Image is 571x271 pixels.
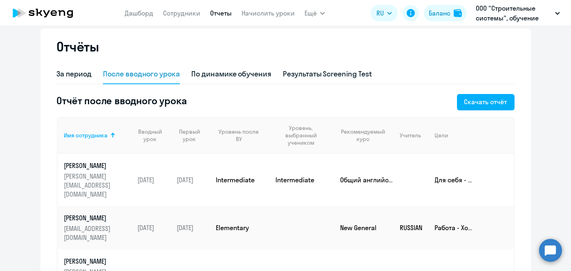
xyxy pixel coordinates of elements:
div: Учитель [400,132,421,139]
span: RU [376,8,384,18]
p: [DATE] [177,175,210,184]
div: Рекомендуемый курс [340,128,386,143]
td: Intermediate [269,154,334,206]
div: Баланс [429,8,450,18]
a: Дашборд [125,9,153,17]
div: Имя сотрудника [64,132,108,139]
div: Цели [435,132,507,139]
a: Сотрудники [163,9,200,17]
div: За период [57,69,92,79]
button: Балансbalance [424,5,467,21]
div: По динамике обучения [191,69,271,79]
div: Уровень после ВУ [216,128,262,143]
div: Имя сотрудника [64,132,131,139]
a: [PERSON_NAME][PERSON_NAME][EMAIL_ADDRESS][DOMAIN_NAME] [64,161,131,199]
div: Первый урок [177,128,210,143]
div: Уровень после ВУ [216,128,269,143]
p: [DATE] [138,175,170,184]
div: После вводного урока [103,69,180,79]
div: Результаты Screening Test [283,69,372,79]
h5: Отчёт после вводного урока [57,94,187,107]
div: Вводный урок [138,128,163,143]
img: balance [454,9,462,17]
td: Elementary [210,206,269,249]
div: Учитель [400,132,428,139]
div: Уровень, выбранный учеником [276,124,334,146]
p: Для себя - Фильмы и сериалы в оригинале, понимать тексты и смысл любимых песен; Для себя - просто... [435,175,473,184]
td: RUSSIAN [394,206,428,249]
div: Вводный урок [138,128,170,143]
p: New General [340,223,394,232]
div: Скачать отчёт [464,97,507,107]
a: Начислить уроки [242,9,295,17]
h2: Отчёты [57,38,99,55]
p: [PERSON_NAME][EMAIL_ADDRESS][DOMAIN_NAME] [64,172,131,199]
span: Ещё [305,8,317,18]
div: Цели [435,132,448,139]
div: Уровень, выбранный учеником [276,124,327,146]
p: [DATE] [177,223,210,232]
button: RU [371,5,398,21]
p: Работа - Хочется свободно и легко общаться с коллегами из разных стран; Путешествия - Общаться с ... [435,223,473,232]
p: [PERSON_NAME] [64,257,131,266]
p: Общий английский [340,175,394,184]
p: [PERSON_NAME] [64,213,131,222]
p: ООО "Строительные системы", обучение [476,3,552,23]
div: Рекомендуемый курс [340,128,394,143]
button: ООО "Строительные системы", обучение [472,3,564,23]
button: Ещё [305,5,325,21]
td: Intermediate [210,154,269,206]
a: [PERSON_NAME][EMAIL_ADDRESS][DOMAIN_NAME] [64,213,131,242]
div: Первый урок [177,128,202,143]
p: [PERSON_NAME] [64,161,131,170]
p: [EMAIL_ADDRESS][DOMAIN_NAME] [64,224,131,242]
button: Скачать отчёт [457,94,515,110]
a: Отчеты [210,9,232,17]
p: [DATE] [138,223,170,232]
